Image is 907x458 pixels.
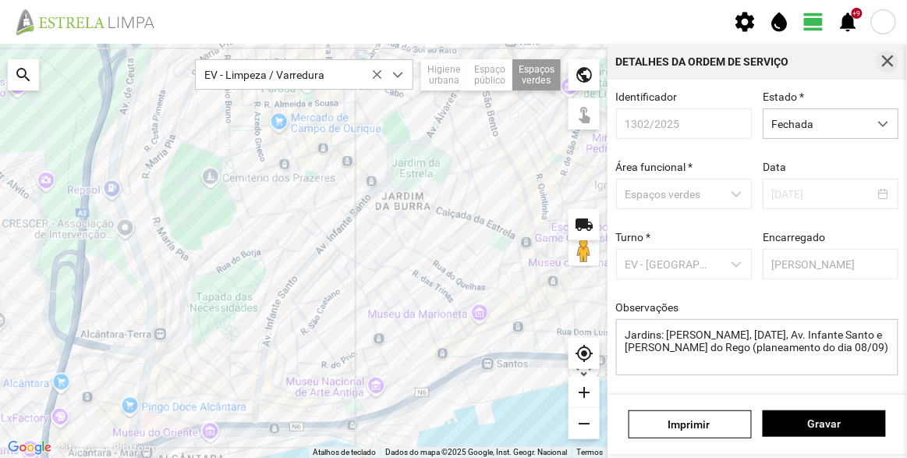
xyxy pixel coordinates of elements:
[313,447,376,458] button: Atalhos de teclado
[616,56,789,67] div: Detalhes da Ordem de Serviço
[11,8,172,36] img: file
[852,8,863,19] div: +9
[512,59,561,91] div: Espaços verdes
[576,448,603,456] a: Termos (abre num novo separador)
[802,10,826,34] span: view_day
[616,161,693,173] label: Área funcional *
[569,377,600,408] div: add
[468,59,512,91] div: Espaço público
[616,301,679,314] label: Observações
[734,10,757,34] span: settings
[569,408,600,439] div: remove
[569,98,600,130] div: touch_app
[421,59,468,91] div: Higiene urbana
[383,60,413,89] div: dropdown trigger
[8,59,39,91] div: search
[837,10,860,34] span: notifications
[763,231,825,243] label: Encarregado
[4,438,55,458] img: Google
[4,438,55,458] a: Abrir esta área no Google Maps (abre uma nova janela)
[764,109,868,138] span: Fechada
[569,59,600,91] div: public
[616,231,651,243] label: Turno *
[868,109,898,138] div: dropdown trigger
[569,338,600,369] div: my_location
[629,410,752,438] a: Imprimir
[569,209,600,240] div: local_shipping
[763,410,886,437] button: Gravar
[771,417,878,430] span: Gravar
[763,91,804,103] label: Estado *
[768,10,792,34] span: water_drop
[196,60,383,89] span: EV - Limpeza / Varredura
[385,448,567,456] span: Dados do mapa ©2025 Google, Inst. Geogr. Nacional
[616,91,678,103] label: Identificador
[569,235,600,266] button: Arraste o Pegman para o mapa para abrir o Street View
[763,161,786,173] label: Data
